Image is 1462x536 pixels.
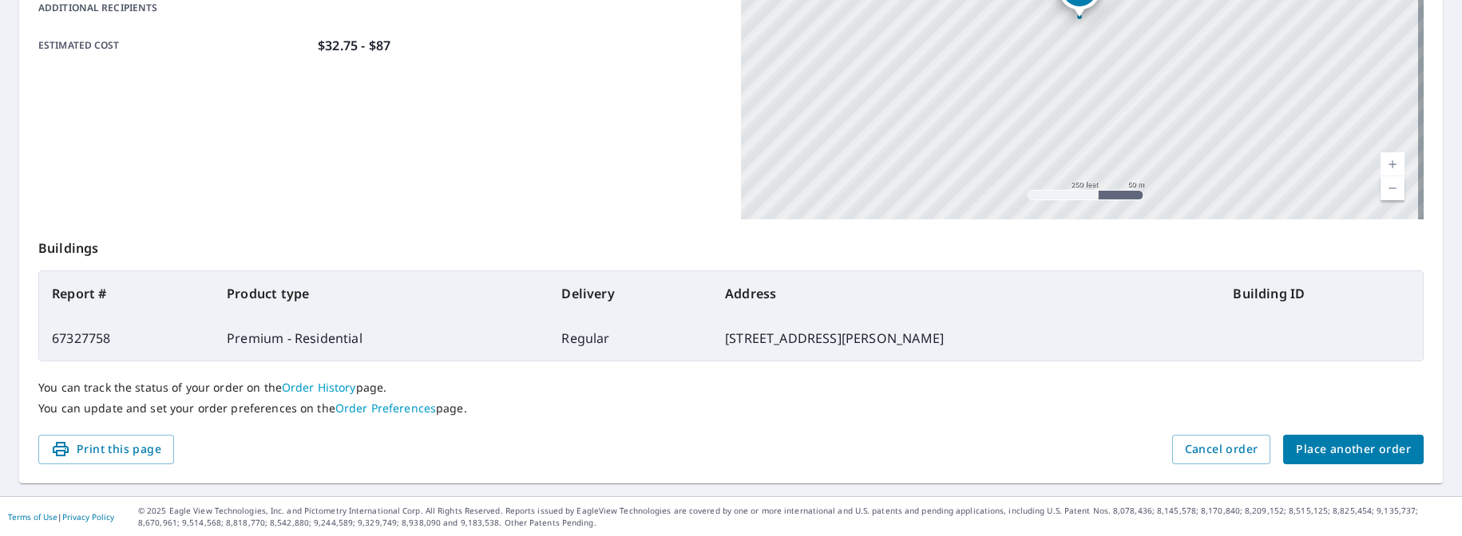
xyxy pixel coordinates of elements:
[38,1,311,15] p: Additional recipients
[712,316,1220,361] td: [STREET_ADDRESS][PERSON_NAME]
[38,435,174,464] button: Print this page
[1296,439,1411,459] span: Place another order
[138,505,1454,529] p: © 2025 Eagle View Technologies, Inc. and Pictometry International Corp. All Rights Reserved. Repo...
[549,271,712,316] th: Delivery
[38,219,1424,270] p: Buildings
[1172,435,1271,464] button: Cancel order
[1381,152,1405,176] a: Current Level 17, Zoom In
[39,316,214,361] td: 67327758
[282,380,356,395] a: Order History
[549,316,712,361] td: Regular
[335,400,436,416] a: Order Preferences
[8,511,57,522] a: Terms of Use
[214,271,549,316] th: Product type
[51,439,161,459] span: Print this page
[1283,435,1424,464] button: Place another order
[8,512,114,522] p: |
[62,511,114,522] a: Privacy Policy
[1220,271,1423,316] th: Building ID
[38,380,1424,395] p: You can track the status of your order on the page.
[214,316,549,361] td: Premium - Residential
[38,401,1424,416] p: You can update and set your order preferences on the page.
[39,271,214,316] th: Report #
[38,36,311,55] p: Estimated cost
[1185,439,1258,459] span: Cancel order
[712,271,1220,316] th: Address
[1381,176,1405,200] a: Current Level 17, Zoom Out
[318,36,390,55] p: $32.75 - $87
